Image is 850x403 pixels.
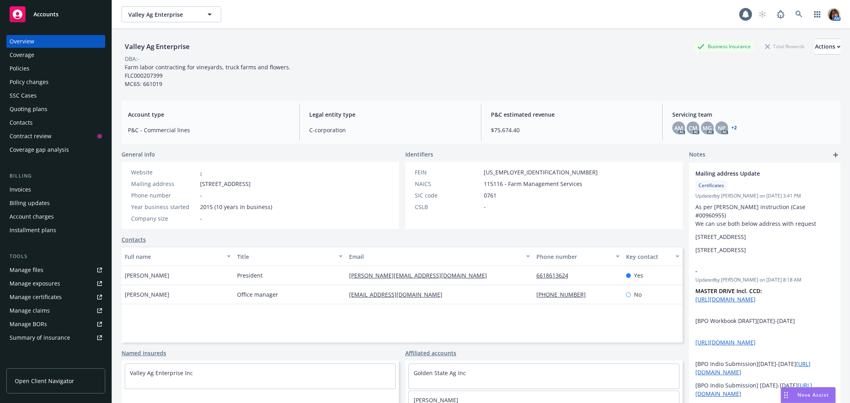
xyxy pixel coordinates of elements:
p: As per [PERSON_NAME] instruction (Case #00960955) We can use both below address with request [695,203,834,228]
span: $75,674.40 [491,126,653,134]
a: Policies [6,62,105,75]
a: Policy changes [6,76,105,88]
a: Start snowing [754,6,770,22]
span: Updated by [PERSON_NAME] on [DATE] 3:41 PM [695,192,834,200]
button: Phone number [533,247,623,266]
span: Open Client Navigator [15,377,74,385]
a: [PHONE_NUMBER] [536,291,592,298]
div: Billing [6,172,105,180]
span: AM [674,124,683,132]
div: Valley Ag Enterprise [122,41,193,52]
div: Website [131,168,197,176]
p: [STREET_ADDRESS] [695,246,834,254]
span: - [200,191,202,200]
span: 115116 - Farm Management Services [484,180,582,188]
span: Mailing address Update [695,169,813,178]
span: Notes [689,150,705,160]
a: Manage files [6,264,105,276]
a: Golden State Ag Inc [414,369,466,377]
span: Legal entity type [309,110,471,119]
span: Certificates [699,182,724,189]
span: 2015 (10 years in business) [200,203,272,211]
div: Manage claims [10,304,50,317]
a: [URL][DOMAIN_NAME] [695,338,756,346]
span: Identifiers [405,150,433,158]
a: Contacts [122,235,146,244]
span: Office manager [237,290,278,299]
div: SSC Cases [10,89,37,102]
div: Manage BORs [10,318,47,331]
div: Manage files [10,264,43,276]
img: photo [828,8,840,21]
span: Nova Assist [797,391,829,398]
div: Policies [10,62,29,75]
span: - [484,203,486,211]
div: Coverage [10,49,34,61]
span: - [695,267,813,275]
div: Account charges [10,210,54,223]
a: Report a Bug [773,6,789,22]
div: Business Insurance [693,41,755,51]
div: Email [349,252,521,261]
a: 6618613624 [536,272,575,279]
a: +2 [731,125,737,130]
div: SIC code [415,191,481,200]
p: [STREET_ADDRESS] [695,233,834,241]
div: Contacts [10,116,33,129]
div: Key contact [626,252,671,261]
div: Summary of insurance [10,331,70,344]
a: add [831,150,840,160]
span: MG [703,124,712,132]
span: [PERSON_NAME] [125,271,169,280]
span: - [200,214,202,223]
button: Full name [122,247,234,266]
span: Servicing team [672,110,834,119]
p: [BPO Workbook DRAFT][DATE]-[DATE] [695,317,834,325]
span: P&C estimated revenue [491,110,653,119]
div: Mailing address [131,180,197,188]
div: Tools [6,252,105,260]
button: Valley Ag Enterprise [122,6,221,22]
span: 0761 [484,191,497,200]
span: CM [689,124,697,132]
button: Email [346,247,533,266]
div: Manage certificates [10,291,62,303]
span: P&C - Commercial lines [128,126,290,134]
a: Coverage [6,49,105,61]
a: SSC Cases [6,89,105,102]
div: NAICS [415,180,481,188]
a: Contacts [6,116,105,129]
button: Actions [815,39,840,55]
a: Switch app [809,6,825,22]
button: Nova Assist [781,387,836,403]
div: Drag to move [781,387,791,403]
span: President [237,271,263,280]
div: Overview [10,35,34,48]
span: No [634,290,642,299]
a: Manage exposures [6,277,105,290]
div: Policy changes [10,76,49,88]
div: Phone number [131,191,197,200]
a: Named insureds [122,349,166,357]
div: DBA: - [125,55,139,63]
a: Manage BORs [6,318,105,331]
div: Manage exposures [10,277,60,290]
span: Valley Ag Enterprise [128,10,197,19]
a: [PERSON_NAME][EMAIL_ADDRESS][DOMAIN_NAME] [349,272,493,279]
div: CSLB [415,203,481,211]
div: Quoting plans [10,103,47,115]
span: [US_EMPLOYER_IDENTIFICATION_NUMBER] [484,168,598,176]
button: Title [234,247,346,266]
span: General info [122,150,155,158]
a: Valley Ag Enterprise Inc [130,369,193,377]
a: [EMAIL_ADDRESS][DOMAIN_NAME] [349,291,449,298]
a: Summary of insurance [6,331,105,344]
a: - [200,168,202,176]
div: Total Rewards [761,41,809,51]
a: Affiliated accounts [405,349,456,357]
span: Account type [128,110,290,119]
a: Manage certificates [6,291,105,303]
a: [URL][DOMAIN_NAME] [695,295,756,303]
div: Title [237,252,334,261]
